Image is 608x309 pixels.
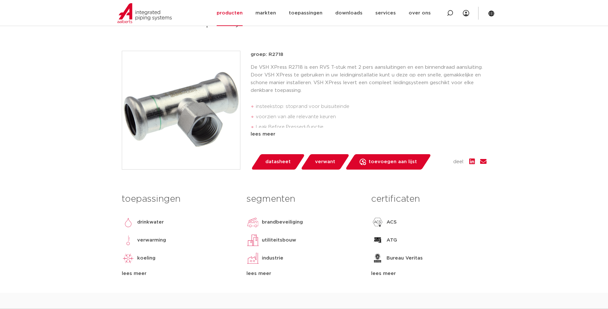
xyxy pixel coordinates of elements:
img: industrie [246,252,259,265]
li: voorzien van alle relevante keuren [256,112,487,122]
span: deel: [453,158,464,166]
p: Bureau Veritas [387,254,423,262]
div: lees meer [122,270,237,278]
img: Bureau Veritas [371,252,384,265]
a: datasheet [251,154,305,170]
p: utiliteitsbouw [262,236,296,244]
p: ATG [387,236,397,244]
img: koeling [122,252,135,265]
p: brandbeveiliging [262,218,303,226]
p: groep: R2718 [251,51,487,58]
img: Product Image for VSH XPress RVS T-stuk met draad (press x binnendraad x press) [122,51,240,169]
div: lees meer [251,130,487,138]
li: insteekstop: stoprand voor buisuiteinde [256,102,487,112]
img: drinkwater [122,216,135,229]
p: verwarming [137,236,166,244]
h3: segmenten [246,193,362,206]
div: lees meer [246,270,362,278]
p: De VSH XPress R2718 is een RVS T-stuk met 2 pers aansluitingen en een binnendraad aansluiting. Do... [251,64,487,94]
h3: toepassingen [122,193,237,206]
img: brandbeveiliging [246,216,259,229]
span: verwant [315,157,335,167]
span: datasheet [265,157,291,167]
a: verwant [300,154,350,170]
img: ACS [371,216,384,229]
h3: certificaten [371,193,486,206]
p: drinkwater [137,218,164,226]
p: koeling [137,254,155,262]
div: lees meer [371,270,486,278]
li: Leak Before Pressed-functie [256,122,487,132]
img: ATG [371,234,384,247]
img: utiliteitsbouw [246,234,259,247]
img: verwarming [122,234,135,247]
p: industrie [262,254,283,262]
span: toevoegen aan lijst [369,157,417,167]
p: ACS [387,218,397,226]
